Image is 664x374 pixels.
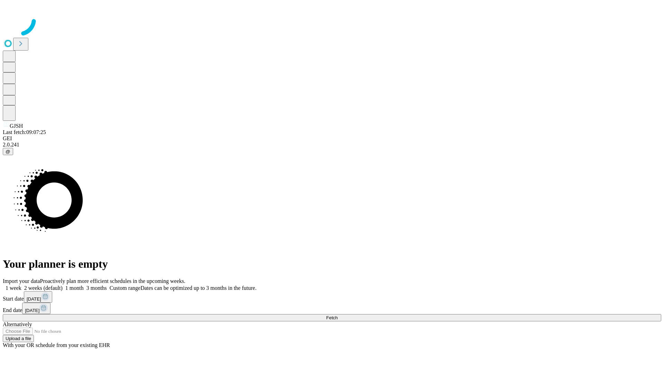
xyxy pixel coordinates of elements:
[140,285,256,291] span: Dates can be optimized up to 3 months in the future.
[27,296,41,302] span: [DATE]
[3,303,661,314] div: End date
[10,123,23,129] span: GJSH
[3,314,661,321] button: Fetch
[3,321,32,327] span: Alternatively
[86,285,107,291] span: 3 months
[3,135,661,142] div: GEI
[326,315,338,320] span: Fetch
[24,285,63,291] span: 2 weeks (default)
[3,335,34,342] button: Upload a file
[110,285,140,291] span: Custom range
[3,342,110,348] span: With your OR schedule from your existing EHR
[3,148,13,155] button: @
[3,278,40,284] span: Import your data
[3,142,661,148] div: 2.0.241
[65,285,84,291] span: 1 month
[25,308,39,313] span: [DATE]
[3,258,661,270] h1: Your planner is empty
[6,149,10,154] span: @
[24,291,52,303] button: [DATE]
[3,129,46,135] span: Last fetch: 09:07:25
[22,303,50,314] button: [DATE]
[6,285,21,291] span: 1 week
[3,291,661,303] div: Start date
[40,278,185,284] span: Proactively plan more efficient schedules in the upcoming weeks.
